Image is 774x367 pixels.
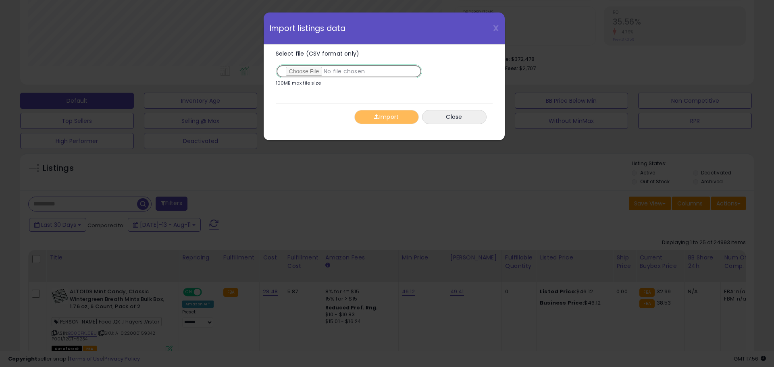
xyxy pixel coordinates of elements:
button: Import [354,110,419,124]
span: X [493,23,499,34]
p: 100MB max file size [276,81,321,85]
span: Select file (CSV format only) [276,50,360,58]
span: Import listings data [270,25,346,32]
button: Close [422,110,487,124]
